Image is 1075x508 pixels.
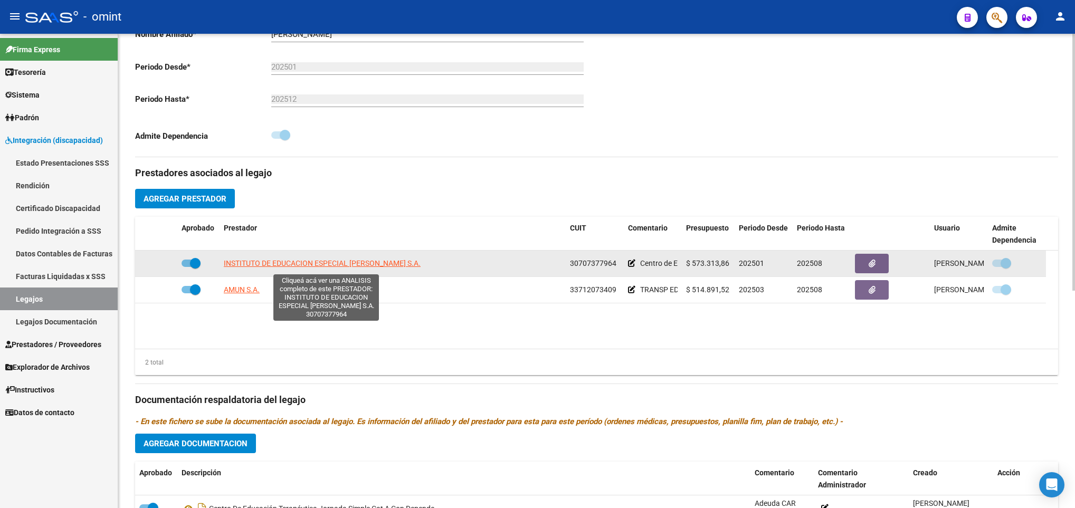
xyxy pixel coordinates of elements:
span: Comentario Administrador [818,468,866,489]
span: Usuario [934,224,960,232]
p: Admite Dependencia [135,130,271,142]
span: Periodo Desde [739,224,788,232]
span: 202508 [797,285,822,294]
span: Centro de Educación Terapéutica Jornada Simple Cat A con Depende [640,259,864,267]
span: Aprobado [182,224,214,232]
span: Prestador [224,224,257,232]
span: Padrón [5,112,39,123]
span: Prestadores / Proveedores [5,339,101,350]
span: 202501 [739,259,764,267]
datatable-header-cell: Aprobado [135,462,177,496]
datatable-header-cell: Acción [993,462,1046,496]
p: Periodo Hasta [135,93,271,105]
span: 33712073409 [570,285,616,294]
span: Tesorería [5,66,46,78]
datatable-header-cell: Comentario [624,217,682,252]
span: Agregar Documentacion [144,439,248,448]
span: Integración (discapacidad) [5,135,103,146]
datatable-header-cell: CUIT [566,217,624,252]
span: AMUN S.A. [224,285,260,294]
datatable-header-cell: Admite Dependencia [988,217,1046,252]
p: Nombre Afiliado [135,28,271,40]
div: 2 total [135,357,164,368]
div: Open Intercom Messenger [1039,472,1064,497]
span: Agregar Prestador [144,194,226,204]
mat-icon: person [1054,10,1067,23]
datatable-header-cell: Comentario [750,462,814,496]
p: Periodo Desde [135,61,271,73]
i: - En este fichero se sube la documentación asociada al legajo. Es información del afiliado y del ... [135,417,843,426]
datatable-header-cell: Aprobado [177,217,220,252]
span: CUIT [570,224,586,232]
span: $ 573.313,86 [686,259,729,267]
span: 202503 [739,285,764,294]
span: 202508 [797,259,822,267]
span: Acción [997,468,1020,477]
button: Agregar Documentacion [135,434,256,453]
span: - omint [83,5,121,28]
h3: Documentación respaldatoria del legajo [135,392,1058,407]
datatable-header-cell: Usuario [930,217,988,252]
span: [PERSON_NAME] [DATE] [934,285,1017,294]
span: Datos de contacto [5,407,74,418]
span: Aprobado [139,468,172,477]
span: [PERSON_NAME] [913,499,969,507]
span: Descripción [182,468,221,477]
span: Creado [913,468,937,477]
span: Periodo Hasta [797,224,845,232]
span: 30707377964 [570,259,616,267]
span: Comentario [628,224,668,232]
datatable-header-cell: Presupuesto [682,217,735,252]
span: Admite Dependencia [992,224,1036,244]
span: TRANSP EDUC C/DEP (desde 01/3 al 25/3) 671 km m [640,285,814,294]
span: Presupuesto [686,224,729,232]
span: Explorador de Archivos [5,361,90,373]
span: Firma Express [5,44,60,55]
datatable-header-cell: Descripción [177,462,750,496]
span: Comentario [755,468,794,477]
datatable-header-cell: Creado [909,462,993,496]
span: $ 514.891,52 [686,285,729,294]
datatable-header-cell: Periodo Hasta [793,217,851,252]
datatable-header-cell: Periodo Desde [735,217,793,252]
datatable-header-cell: Comentario Administrador [814,462,909,496]
h3: Prestadores asociados al legajo [135,166,1058,180]
span: [PERSON_NAME] [DATE] [934,259,1017,267]
span: INSTITUTO DE EDUCACION ESPECIAL [PERSON_NAME] S.A. [224,259,421,267]
datatable-header-cell: Prestador [220,217,566,252]
mat-icon: menu [8,10,21,23]
span: Instructivos [5,384,54,396]
span: Sistema [5,89,40,101]
button: Agregar Prestador [135,189,235,208]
